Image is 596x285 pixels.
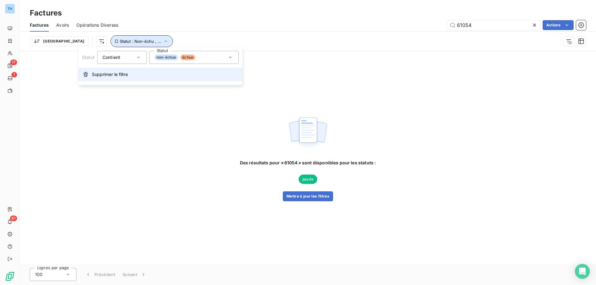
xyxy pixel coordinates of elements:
span: payée [299,175,317,184]
span: Des résultats pour « 61054 » sont disponibles pour les statuts : [240,160,376,166]
span: Avoirs [56,22,69,28]
span: 100 [35,271,43,278]
span: Contient [102,55,120,60]
button: Statut : Non-échu , ... [111,35,173,47]
img: empty state [288,114,328,152]
span: non-échue [155,55,178,60]
div: Open Intercom Messenger [575,264,590,279]
button: [GEOGRAPHIC_DATA] [30,36,88,46]
input: Rechercher [447,20,540,30]
span: 1 [11,72,17,78]
button: Précédent [81,268,119,281]
div: TH [5,4,15,14]
span: Opérations Diverses [76,22,118,28]
button: Suivant [119,268,150,281]
button: Supprimer le filtre [78,68,242,81]
span: 61 [10,216,17,221]
span: échue [180,55,195,60]
img: Logo LeanPay [5,271,15,281]
span: Factures [30,22,49,28]
span: 17 [10,60,17,65]
h3: Factures [30,7,62,19]
span: Statut : Non-échu , ... [120,39,161,44]
button: Actions [543,20,574,30]
span: Statut [82,55,95,60]
span: Supprimer le filtre [92,71,128,78]
button: Mettre à jour les filtres [283,191,333,201]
